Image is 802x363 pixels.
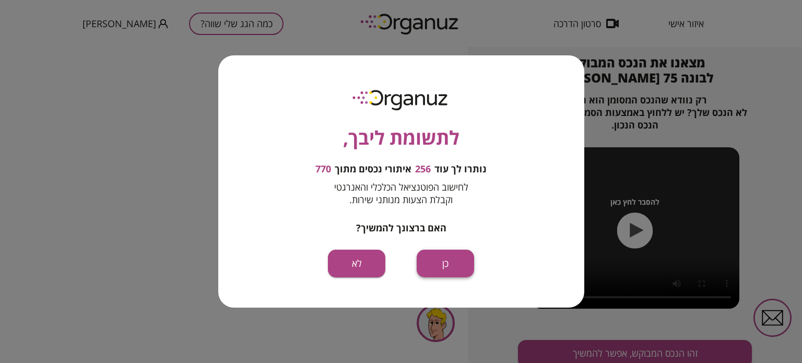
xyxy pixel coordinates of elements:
span: איתורי נכסים מתוך [335,163,411,175]
img: logo [345,86,457,113]
button: לא [328,250,385,277]
span: לתשומת ליבך, [343,124,459,152]
button: כן [417,250,474,277]
span: 256 [415,163,431,175]
span: לחישוב הפוטנציאל הכלכלי והאנרגטי וקבלת הצעות מנותני שירות. [334,181,468,206]
span: נותרו לך עוד [434,163,487,175]
span: 770 [315,163,331,175]
span: האם ברצונך להמשיך? [356,221,446,234]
